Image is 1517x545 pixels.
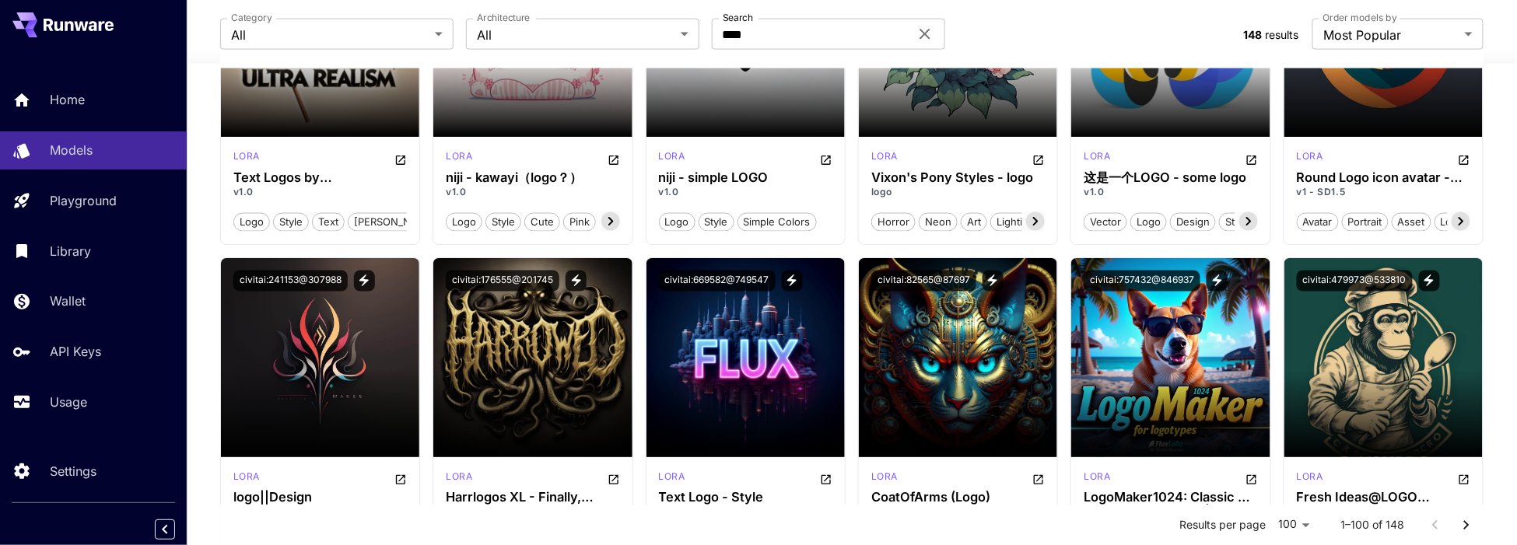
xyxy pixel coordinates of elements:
span: style [274,215,308,230]
button: style [1219,211,1255,232]
button: View trigger words [1207,271,1228,292]
button: logo [1435,211,1471,232]
span: art [962,215,986,230]
img: website_grey.svg [25,40,37,53]
button: avatar [1297,211,1339,232]
button: View trigger words [354,271,375,292]
span: horror [872,215,915,230]
p: lora [1084,149,1110,163]
label: Category [231,12,272,25]
button: Open in CivitAI [1458,149,1470,168]
div: FLUX.1 D [1084,470,1110,488]
label: Architecture [477,12,530,25]
div: SDXL 1.0 [446,470,472,488]
button: Open in CivitAI [1245,470,1258,488]
button: logo [233,211,270,232]
div: SD 1.5 [233,470,260,488]
button: neon [919,211,958,232]
span: style [1220,215,1254,230]
div: SD 1.5 [1084,149,1110,168]
p: Library [50,242,91,260]
label: Order models by [1323,12,1397,25]
div: Pony [871,149,898,168]
p: Settings [50,462,96,480]
p: Home [50,90,85,109]
div: Domain: [URL] [40,40,110,53]
h3: Text Logo - Style [659,491,832,505]
button: logo [659,211,695,232]
div: SD 1.5 [871,470,898,488]
span: style [486,215,520,230]
span: logo [234,215,269,230]
button: View trigger words [782,271,803,292]
span: [PERSON_NAME] [349,215,443,230]
span: asset [1393,215,1431,230]
p: API Keys [50,342,101,361]
button: civitai:757432@846937 [1084,271,1200,292]
p: lora [871,470,898,484]
span: Most Popular [1323,26,1459,44]
p: lora [1297,470,1323,484]
button: pink [563,211,596,232]
h3: Round Logo icon avatar - Style (SD1.5-SDXL) [1297,170,1470,185]
p: lora [1084,470,1110,484]
h3: Harrlogos XL - Finally, custom text generation in SD! [446,491,619,505]
img: tab_keywords_by_traffic_grey.svg [155,90,167,103]
p: lora [659,470,685,484]
p: logo [871,185,1045,199]
p: Models [50,141,93,159]
button: civitai:479973@533810 [1297,271,1413,292]
button: Go to next page [1451,509,1482,540]
div: Keywords by Traffic [172,92,262,102]
h3: LogoMaker1024: Classic & Cartoon Logotypes | Flux.1 D LoRa [1084,491,1257,505]
button: Open in CivitAI [394,470,407,488]
div: Collapse sidebar [166,515,187,543]
span: logo [1131,215,1166,230]
span: All [477,26,674,44]
button: Open in CivitAI [608,149,620,168]
p: Playground [50,191,117,210]
button: simple colors [737,211,817,232]
div: 100 [1272,513,1316,536]
button: cute [524,211,560,232]
span: simple colors [738,215,816,230]
p: lora [446,470,472,484]
span: logo [447,215,482,230]
span: logo [660,215,695,230]
span: 148 [1244,28,1263,41]
p: lora [233,149,260,163]
p: v1.0 [446,185,619,199]
button: civitai:82565@87697 [871,271,976,292]
button: style [273,211,309,232]
button: horror [871,211,916,232]
span: vector [1084,215,1126,230]
h3: 这是一个LOGO - some logo [1084,170,1257,185]
h3: Vixon's Pony Styles - logo [871,170,1045,185]
p: Usage [50,393,87,411]
button: style [699,211,734,232]
button: vector [1084,211,1127,232]
div: CoatOfArms (Logo) [871,491,1045,505]
button: Open in CivitAI [820,470,832,488]
button: Open in CivitAI [394,149,407,168]
button: View trigger words [566,271,587,292]
h3: logo||Design [233,491,407,505]
h3: niji - simple LOGO [659,170,832,185]
button: text [312,211,345,232]
h3: Text Logos by [PERSON_NAME] [SDXL] [233,170,407,185]
button: portrait [1342,211,1389,232]
p: lora [446,149,472,163]
img: logo_orange.svg [25,25,37,37]
p: v1 - SD1.5 [1297,185,1470,199]
span: neon [920,215,957,230]
h3: niji - kawayi（logo？） [446,170,619,185]
div: SD 1.5 [446,149,472,168]
p: v1.0 [659,185,832,199]
label: Search [723,12,753,25]
button: civitai:241153@307988 [233,271,348,292]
